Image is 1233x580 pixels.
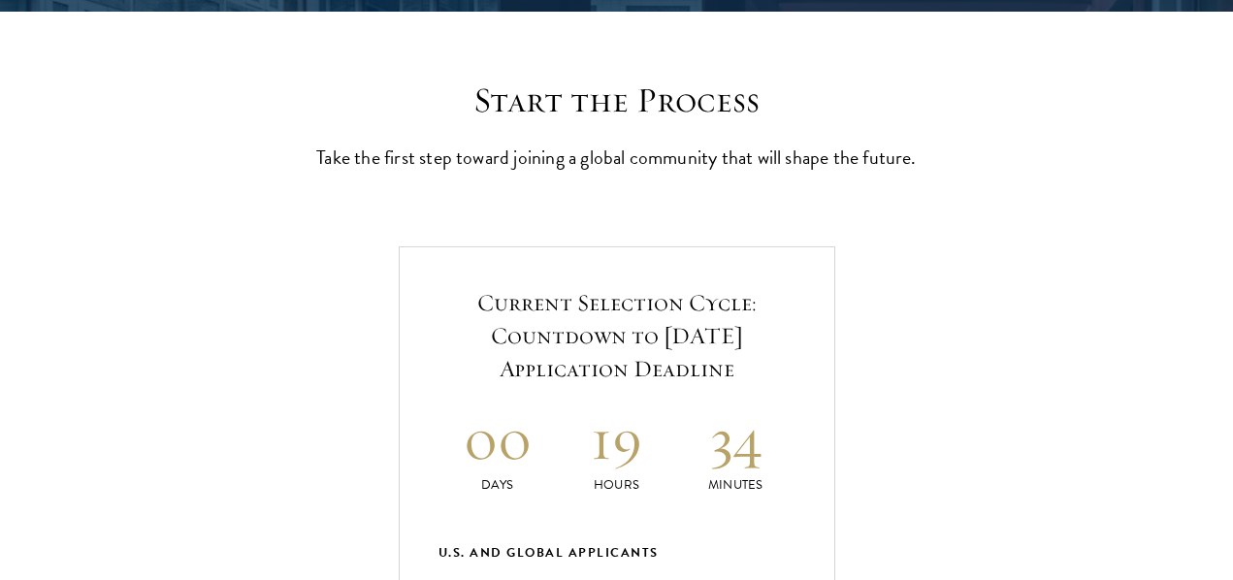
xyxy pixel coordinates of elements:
[438,286,795,385] h5: Current Selection Cycle: Countdown to [DATE] Application Deadline
[676,475,795,496] p: Minutes
[438,475,558,496] p: Days
[438,403,558,475] h2: 00
[557,475,676,496] p: Hours
[676,403,795,475] h2: 34
[316,80,918,121] h2: Start the Process
[316,141,918,174] p: Take the first step toward joining a global community that will shape the future.
[438,542,795,564] div: U.S. and Global Applicants
[557,403,676,475] h2: 19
